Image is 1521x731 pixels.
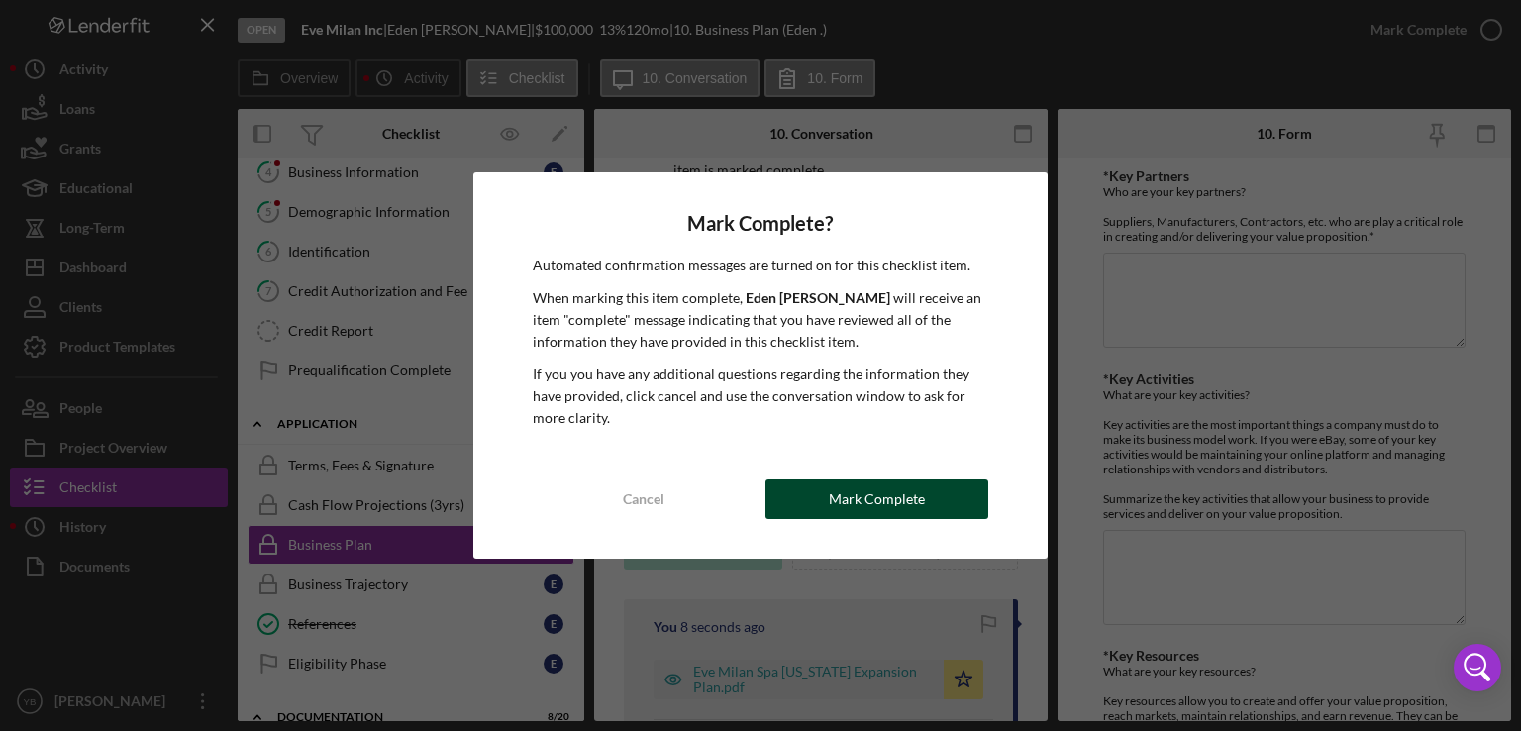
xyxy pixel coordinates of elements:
[623,479,664,519] div: Cancel
[533,212,989,235] h4: Mark Complete?
[765,479,988,519] button: Mark Complete
[829,479,925,519] div: Mark Complete
[1454,644,1501,691] div: Open Intercom Messenger
[533,287,989,354] p: When marking this item complete, will receive an item "complete" message indicating that you have...
[533,479,756,519] button: Cancel
[533,364,989,430] p: If you you have any additional questions regarding the information they have provided, click canc...
[533,255,989,276] p: Automated confirmation messages are turned on for this checklist item.
[746,289,890,306] b: Eden [PERSON_NAME]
